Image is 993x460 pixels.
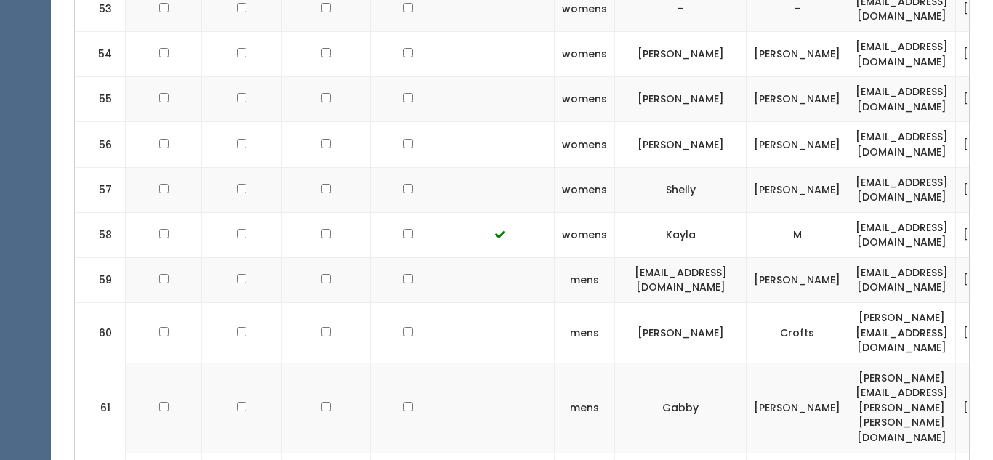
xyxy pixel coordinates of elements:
td: [EMAIL_ADDRESS][DOMAIN_NAME] [848,32,956,77]
td: mens [555,302,615,363]
td: [PERSON_NAME] [747,122,848,167]
td: womens [555,212,615,257]
td: [PERSON_NAME] [615,122,747,167]
td: Gabby [615,363,747,453]
td: 56 [75,122,126,167]
td: [PERSON_NAME] [747,363,848,453]
td: womens [555,77,615,122]
td: Crofts [747,302,848,363]
td: 58 [75,212,126,257]
td: [PERSON_NAME] [615,32,747,77]
td: [PERSON_NAME] [615,77,747,122]
td: mens [555,257,615,302]
td: 57 [75,167,126,212]
td: [EMAIL_ADDRESS][DOMAIN_NAME] [848,212,956,257]
td: [PERSON_NAME] [747,257,848,302]
td: [PERSON_NAME][EMAIL_ADDRESS][PERSON_NAME][PERSON_NAME][DOMAIN_NAME] [848,363,956,453]
td: 55 [75,77,126,122]
td: M [747,212,848,257]
td: [PERSON_NAME] [615,302,747,363]
td: [EMAIL_ADDRESS][DOMAIN_NAME] [848,257,956,302]
td: [PERSON_NAME] [747,32,848,77]
td: 54 [75,32,126,77]
td: [PERSON_NAME][EMAIL_ADDRESS][DOMAIN_NAME] [848,302,956,363]
td: [PERSON_NAME] [747,77,848,122]
td: Kayla [615,212,747,257]
td: [EMAIL_ADDRESS][DOMAIN_NAME] [848,167,956,212]
td: womens [555,32,615,77]
td: mens [555,363,615,453]
td: 60 [75,302,126,363]
td: [EMAIL_ADDRESS][DOMAIN_NAME] [848,122,956,167]
td: [PERSON_NAME] [747,167,848,212]
td: womens [555,167,615,212]
td: [EMAIL_ADDRESS][DOMAIN_NAME] [615,257,747,302]
td: [EMAIL_ADDRESS][DOMAIN_NAME] [848,77,956,122]
td: 59 [75,257,126,302]
td: womens [555,122,615,167]
td: Sheily [615,167,747,212]
td: 61 [75,363,126,453]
